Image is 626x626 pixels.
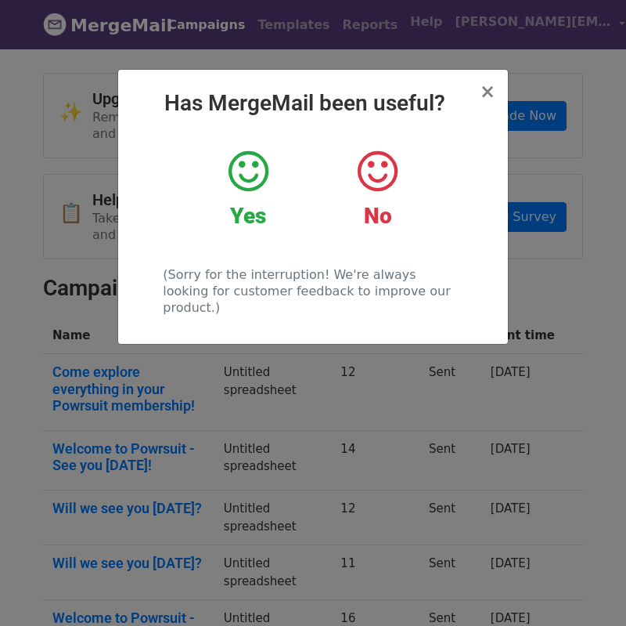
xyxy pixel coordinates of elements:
[163,266,462,316] p: (Sorry for the interruption! We're always looking for customer feedback to improve our product.)
[131,90,495,117] h2: Has MergeMail been useful?
[480,82,495,101] button: Close
[230,203,266,229] strong: Yes
[196,148,301,230] a: Yes
[325,148,430,230] a: No
[364,203,392,229] strong: No
[480,81,495,103] span: ×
